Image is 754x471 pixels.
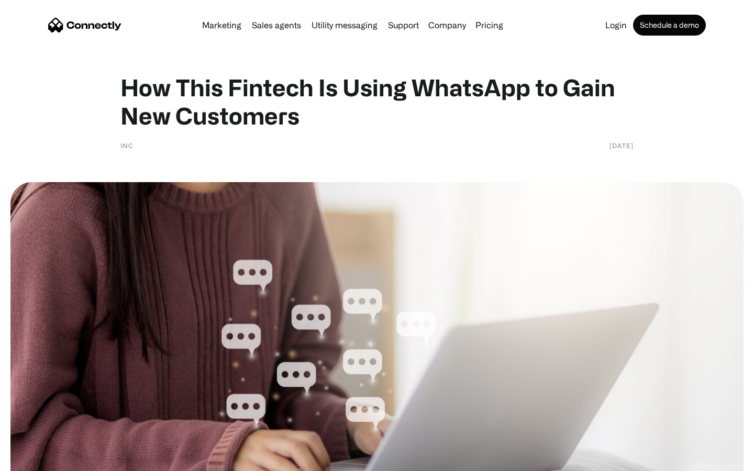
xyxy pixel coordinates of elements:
[384,21,423,29] a: Support
[21,453,63,467] ul: Language list
[10,453,63,467] aside: Language selected: English
[248,21,305,29] a: Sales agents
[307,21,382,29] a: Utility messaging
[601,21,631,29] a: Login
[633,15,706,36] a: Schedule a demo
[120,73,634,130] h1: How This Fintech Is Using WhatsApp to Gain New Customers
[120,140,134,151] div: INC
[471,21,507,29] a: Pricing
[609,140,634,151] div: [DATE]
[198,21,246,29] a: Marketing
[428,18,466,32] div: Company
